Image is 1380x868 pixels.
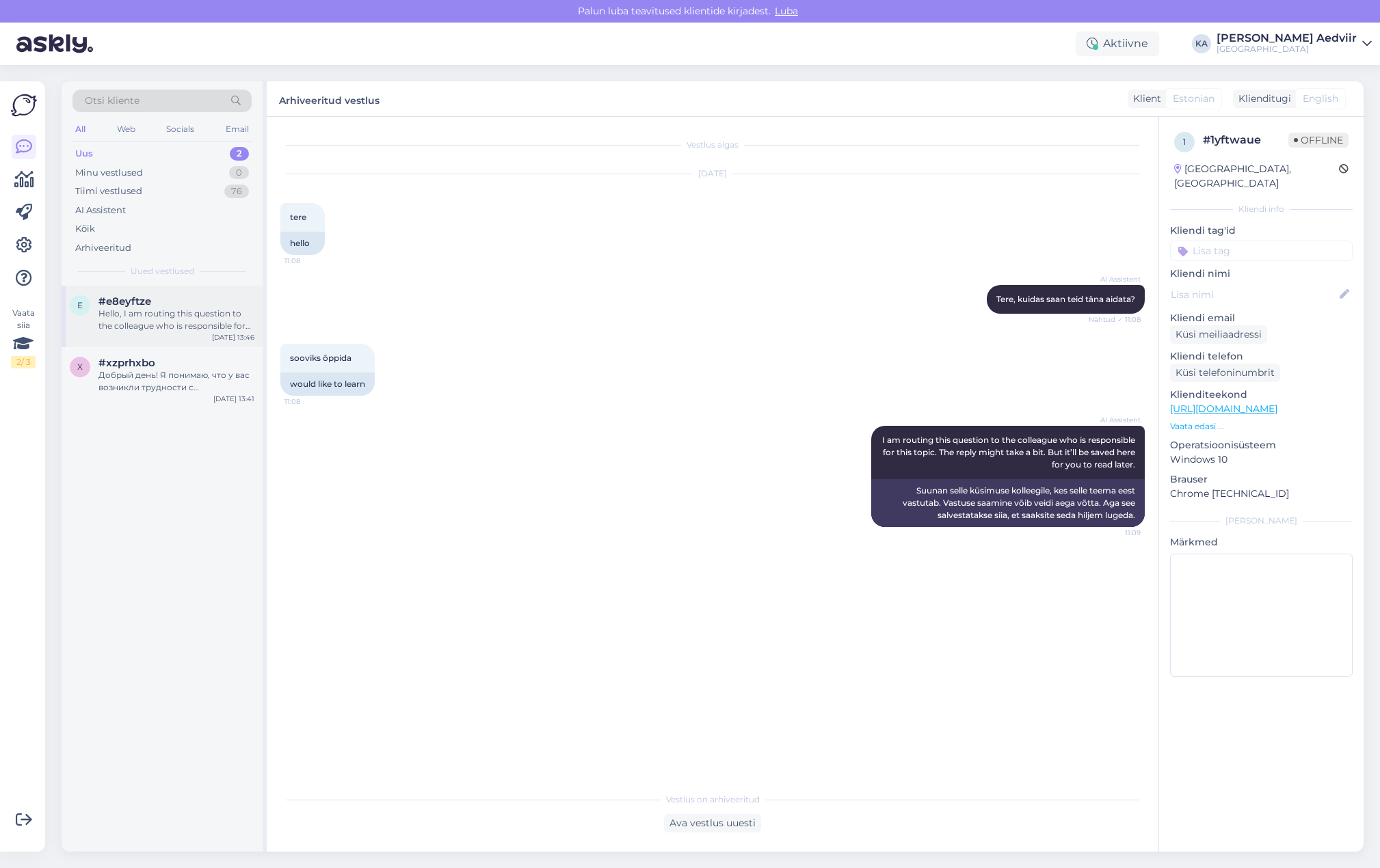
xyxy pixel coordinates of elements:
div: [GEOGRAPHIC_DATA] [1217,44,1357,55]
span: sooviks õppida [290,353,351,363]
div: [PERSON_NAME] Aedviir [1217,33,1357,44]
span: e [77,300,83,310]
span: #e8eyftze [98,295,151,308]
div: Socials [163,120,197,138]
div: Tiimi vestlused [75,185,142,198]
p: Kliendi telefon [1170,349,1353,364]
div: 0 [229,166,249,180]
p: Brauser [1170,472,1353,487]
span: Vestlus on arhiveeritud [666,794,760,806]
p: Kliendi nimi [1170,267,1353,281]
span: 1 [1183,137,1186,147]
div: Web [114,120,138,138]
div: Vaata siia [11,307,36,368]
div: # 1yftwaue [1203,132,1288,148]
div: Aktiivne [1076,31,1159,56]
div: Suunan selle küsimuse kolleegile, kes selle teema eest vastutab. Vastuse saamine võib veidi aega ... [871,479,1145,527]
input: Lisa nimi [1171,287,1337,302]
span: I am routing this question to the colleague who is responsible for this topic. The reply might ta... [882,435,1137,470]
span: Luba [771,5,802,17]
p: Operatsioonisüsteem [1170,438,1353,452]
label: Arhiveeritud vestlus [279,90,380,108]
div: hello [280,232,325,255]
span: 11:08 [284,256,336,266]
span: Estonian [1173,92,1215,106]
div: [GEOGRAPHIC_DATA], [GEOGRAPHIC_DATA] [1174,162,1339,191]
input: Lisa tag [1170,241,1353,261]
div: Klienditugi [1233,92,1291,106]
a: [URL][DOMAIN_NAME] [1170,403,1277,415]
div: Email [223,120,252,138]
span: Nähtud ✓ 11:08 [1089,314,1141,325]
span: AI Assistent [1089,274,1141,284]
div: [DATE] 13:46 [212,332,254,342]
p: Windows 10 [1170,452,1353,467]
div: 76 [224,185,249,198]
p: Märkmed [1170,535,1353,550]
span: 11:09 [1089,528,1141,538]
div: Kliendi info [1170,203,1353,215]
span: 11:08 [284,396,336,407]
div: Ava vestlus uuesti [664,814,761,832]
div: [DATE] 13:41 [213,394,254,404]
div: Küsi meiliaadressi [1170,325,1267,344]
div: would like to learn [280,372,375,396]
div: KA [1192,34,1211,53]
img: Askly Logo [11,92,37,118]
span: tere [290,212,306,222]
div: Добрый день! Я понимаю, что у вас возникли трудности с регистрацией на курсы. Для решения этой пр... [98,369,254,394]
div: Minu vestlused [75,166,143,180]
p: Chrome [TECHNICAL_ID] [1170,487,1353,501]
div: Arhiveeritud [75,241,131,255]
span: Tere, kuidas saan teid täna aidata? [996,294,1135,304]
div: Klient [1128,92,1161,106]
div: All [72,120,88,138]
div: Uus [75,147,93,161]
div: [PERSON_NAME] [1170,515,1353,527]
span: Otsi kliente [85,94,140,108]
span: x [77,362,83,372]
div: 2 / 3 [11,356,36,368]
p: Klienditeekond [1170,388,1353,402]
div: Vestlus algas [280,139,1145,151]
span: Uued vestlused [131,265,194,277]
a: [PERSON_NAME] Aedviir[GEOGRAPHIC_DATA] [1217,33,1372,55]
div: 2 [230,147,249,161]
p: Kliendi tag'id [1170,223,1353,238]
span: #xzprhxbo [98,357,155,369]
div: Küsi telefoninumbrit [1170,364,1280,382]
span: Offline [1288,133,1349,148]
span: AI Assistent [1089,415,1141,425]
p: Kliendi email [1170,311,1353,325]
p: Vaata edasi ... [1170,420,1353,433]
div: Hello, I am routing this question to the colleague who is responsible for this topic. The reply m... [98,308,254,332]
div: [DATE] [280,167,1145,180]
div: AI Assistent [75,204,126,217]
div: Kõik [75,222,95,236]
span: English [1303,92,1338,106]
